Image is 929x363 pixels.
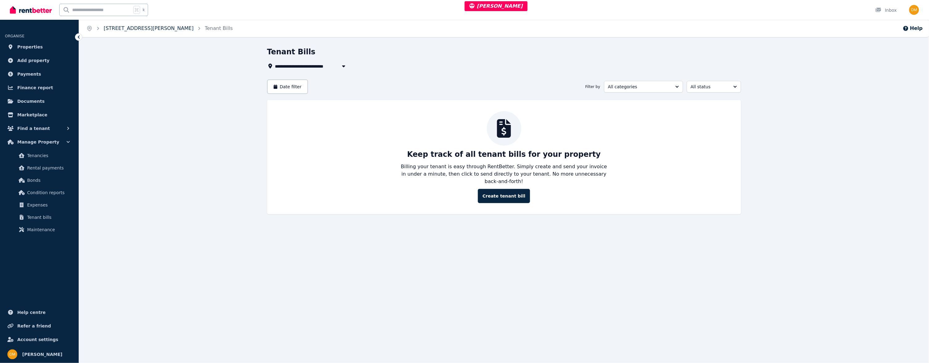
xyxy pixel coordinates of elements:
span: [PERSON_NAME] [22,351,62,358]
a: Properties [5,41,74,53]
span: Filter by [585,84,600,89]
span: Help centre [17,309,46,316]
a: Refer a friend [5,320,74,332]
span: Documents [17,98,45,105]
img: Dan Milstein [7,349,17,359]
span: Condition reports [27,189,69,196]
span: Find a tenant [17,125,50,132]
a: Add property [5,54,74,67]
span: Rental payments [27,164,69,172]
a: Bonds [7,174,71,186]
span: Marketplace [17,111,47,119]
button: Manage Property [5,136,74,148]
a: Documents [5,95,74,107]
button: Date filter [267,80,308,94]
span: All categories [608,84,670,90]
span: Finance report [17,84,53,91]
span: Refer a friend [17,322,51,330]
a: Payments [5,68,74,80]
span: Account settings [17,336,58,343]
p: Billing your tenant is easy through RentBetter. Simply create and send your invoice in under a mi... [400,163,608,185]
a: Help centre [5,306,74,319]
a: Condition reports [7,186,71,199]
nav: Breadcrumb [79,20,240,37]
span: Properties [17,43,43,51]
button: All status [687,81,741,93]
a: Maintenance [7,223,71,236]
span: All status [691,84,728,90]
h1: Tenant Bills [267,47,316,57]
a: Tenancies [7,149,71,162]
img: RentBetter [10,5,52,15]
span: Tenant bills [27,214,69,221]
a: Tenant Bills [205,25,233,31]
a: Marketplace [5,109,74,121]
a: [STREET_ADDRESS][PERSON_NAME] [104,25,194,31]
a: Tenant bills [7,211,71,223]
p: Keep track of all tenant bills for your property [407,149,601,159]
a: Rental payments [7,162,71,174]
span: Payments [17,70,41,78]
button: Help [903,25,923,32]
a: Finance report [5,81,74,94]
span: k [143,7,145,12]
a: Expenses [7,199,71,211]
div: Inbox [875,7,897,13]
span: Maintenance [27,226,69,233]
span: Expenses [27,201,69,209]
button: All categories [604,81,683,93]
button: Find a tenant [5,122,74,135]
img: Dan Milstein [909,5,919,15]
span: ORGANISE [5,34,24,38]
span: [PERSON_NAME] [470,3,523,9]
span: Manage Property [17,138,59,146]
span: Tenancies [27,152,69,159]
a: Account settings [5,333,74,346]
span: Add property [17,57,50,64]
button: Create tenant bill [478,189,530,203]
span: Bonds [27,177,69,184]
